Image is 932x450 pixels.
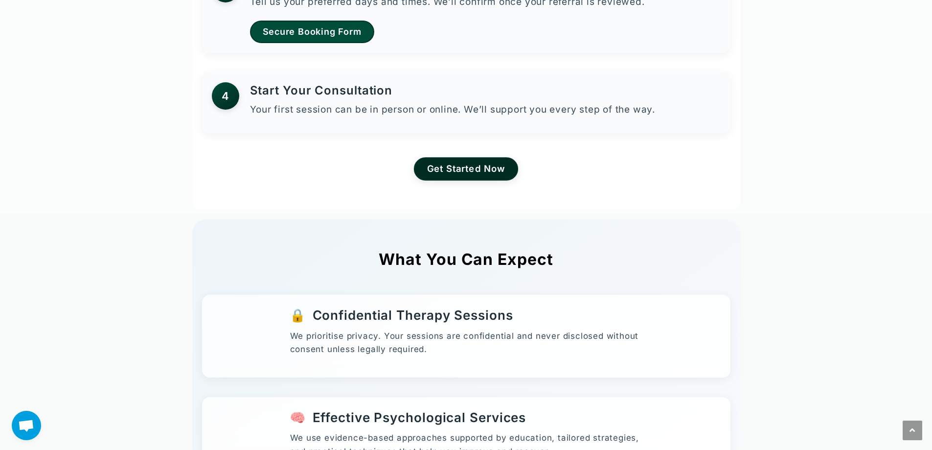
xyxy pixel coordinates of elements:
h3: Confidential Therapy Sessions [290,307,642,324]
h3: Effective Psychological Services [290,409,642,426]
span: 🧠 [290,410,306,426]
p: Your first session can be in person or online. We’ll support you every step of the way. [250,102,656,118]
a: Open chat [12,411,41,440]
h2: What You Can Expect [202,249,730,271]
h3: Start Your Consultation [250,82,656,99]
a: Book a Psychologist Now [414,157,518,180]
a: Scroll to the top of the page [903,421,922,440]
div: 4 [212,82,239,110]
span: 🔒 [290,308,306,324]
a: Book a Psychologist Now [250,21,374,43]
p: We prioritise privacy. Your sessions are confidential and never disclosed without consent unless ... [290,330,642,356]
